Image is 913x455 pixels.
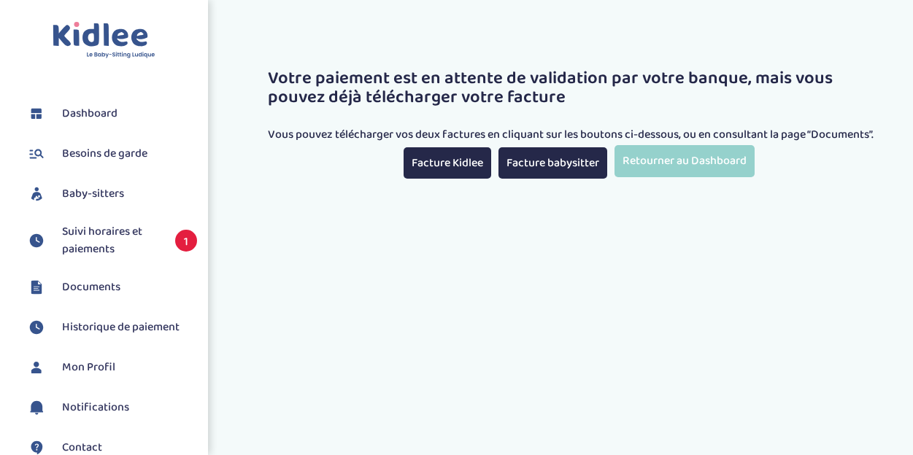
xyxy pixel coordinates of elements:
[62,105,118,122] span: Dashboard
[498,147,607,179] a: Facture babysitter
[26,143,47,165] img: besoin.svg
[26,316,47,338] img: suivihoraire.svg
[615,145,755,176] a: Retourner au Dashboard
[175,230,197,252] span: 1
[62,145,147,163] span: Besoins de garde
[26,276,197,298] a: Documents
[26,143,197,165] a: Besoins de garde
[62,185,124,203] span: Baby-sitters
[26,103,47,125] img: dashboard.svg
[404,147,491,179] a: Facture Kidlee
[26,397,47,419] img: notification.svg
[26,316,197,338] a: Historique de paiement
[26,357,197,378] a: Mon Profil
[268,69,891,108] h3: Votre paiement est en attente de validation par votre banque, mais vous pouvez déjà télécharger v...
[26,397,197,419] a: Notifications
[62,359,115,376] span: Mon Profil
[26,357,47,378] img: profil.svg
[62,279,120,296] span: Documents
[26,103,197,125] a: Dashboard
[26,223,197,258] a: Suivi horaires et paiements 1
[26,183,197,205] a: Baby-sitters
[62,223,161,258] span: Suivi horaires et paiements
[53,22,155,59] img: logo.svg
[62,399,129,416] span: Notifications
[62,319,180,336] span: Historique de paiement
[26,276,47,298] img: documents.svg
[268,126,891,144] p: Vous pouvez télécharger vos deux factures en cliquant sur les boutons ci-dessous, ou en consultan...
[26,230,47,252] img: suivihoraire.svg
[26,183,47,205] img: babysitters.svg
